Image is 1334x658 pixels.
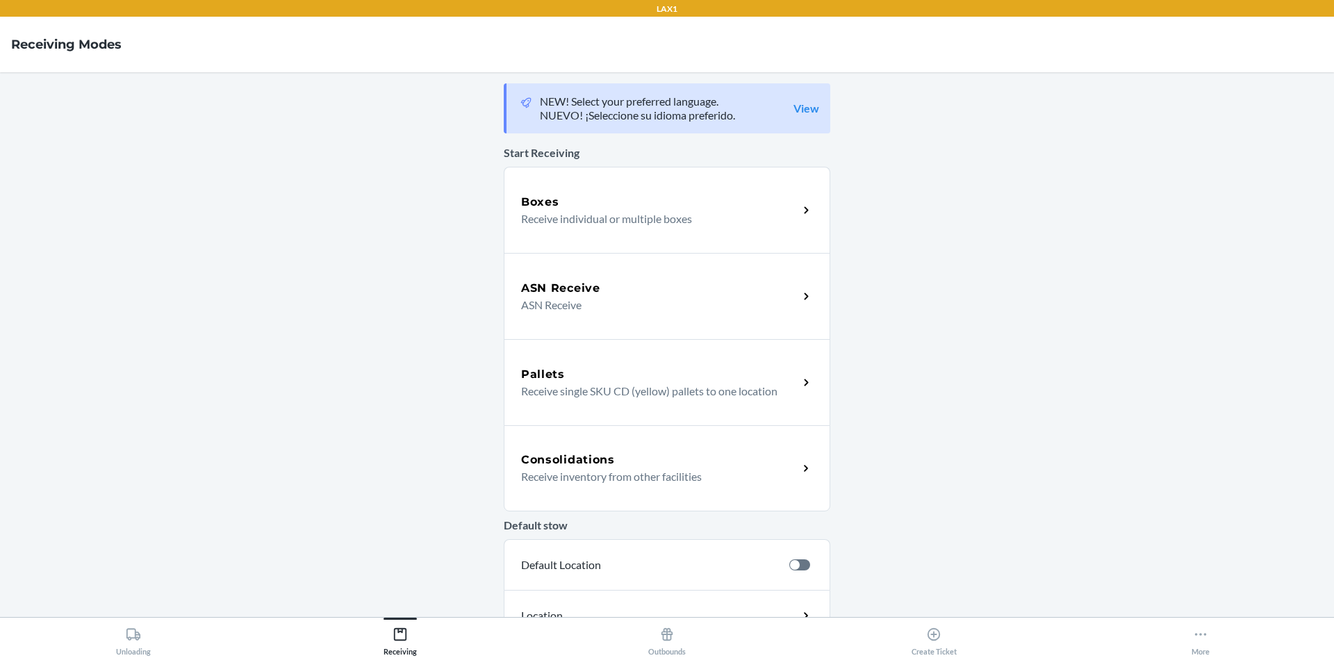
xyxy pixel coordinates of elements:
[793,101,819,115] a: View
[116,621,151,656] div: Unloading
[521,468,787,485] p: Receive inventory from other facilities
[1067,618,1334,656] button: More
[1192,621,1210,656] div: More
[504,425,830,511] a: ConsolidationsReceive inventory from other facilities
[521,297,787,313] p: ASN Receive
[504,167,830,253] a: BoxesReceive individual or multiple boxes
[657,3,677,15] p: LAX1
[521,194,559,211] h5: Boxes
[540,108,735,122] p: NUEVO! ¡Seleccione su idioma preferido.
[534,618,800,656] button: Outbounds
[521,557,778,573] p: Default Location
[504,145,830,161] p: Start Receiving
[384,621,417,656] div: Receiving
[521,280,600,297] h5: ASN Receive
[648,621,686,656] div: Outbounds
[521,211,787,227] p: Receive individual or multiple boxes
[504,253,830,339] a: ASN ReceiveASN Receive
[912,621,957,656] div: Create Ticket
[504,339,830,425] a: PalletsReceive single SKU CD (yellow) pallets to one location
[521,452,615,468] h5: Consolidations
[521,607,685,624] p: Location
[521,366,565,383] h5: Pallets
[504,590,830,641] a: Location
[521,383,787,400] p: Receive single SKU CD (yellow) pallets to one location
[540,94,735,108] p: NEW! Select your preferred language.
[800,618,1067,656] button: Create Ticket
[504,517,830,534] p: Default stow
[11,35,122,54] h4: Receiving Modes
[267,618,534,656] button: Receiving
